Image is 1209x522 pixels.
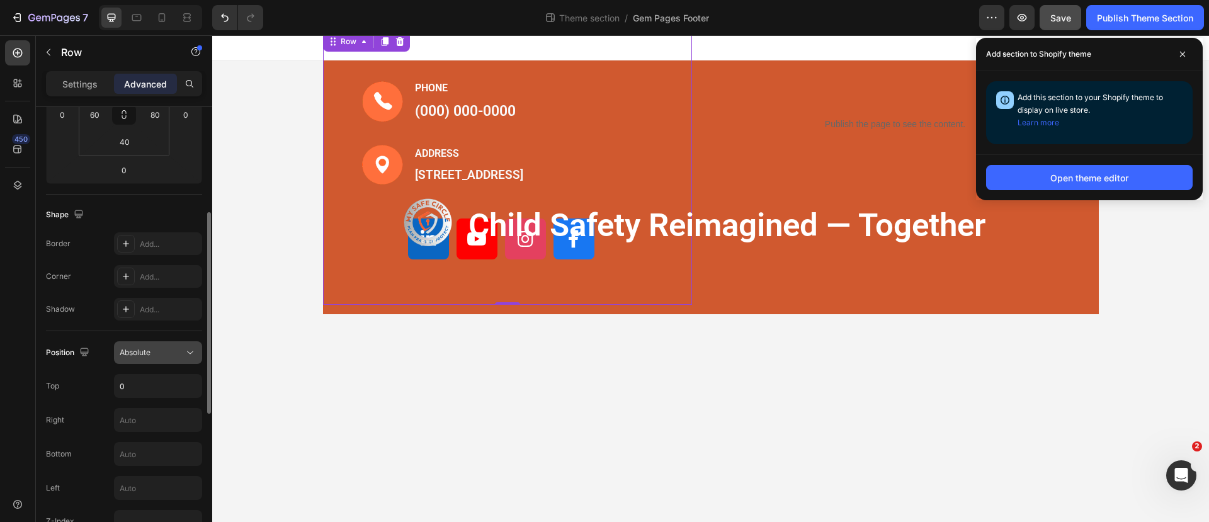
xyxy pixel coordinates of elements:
input: Auto [115,375,201,397]
p: child safety reimagined — together [256,169,860,211]
input: Auto [115,443,201,465]
div: Left [46,482,60,494]
button: Absolute [114,341,202,364]
div: Add... [140,239,199,250]
div: Shadow [46,304,75,315]
div: Bottom [46,448,72,460]
div: Border [46,238,71,249]
div: Add... [140,271,199,283]
span: Add this section to your Shopify theme to display on live store. [1018,93,1163,127]
div: Shape [46,207,86,224]
button: Learn more [1018,116,1059,129]
input: 0 [111,161,137,179]
img: gempages_578495938713093001-a294b646-8251-4d0d-8e0a-9d6dac4b5658.png [191,162,241,213]
button: Publish Theme Section [1086,5,1204,30]
span: Absolute [120,348,150,357]
p: Publish the page to see the content. [546,82,820,96]
span: / [625,11,628,25]
input: 4xl [145,105,164,124]
p: Row [61,45,168,60]
div: Position [46,344,92,361]
button: Open theme editor [986,165,1193,190]
div: Undo/Redo [212,5,263,30]
input: 0 [53,105,72,124]
div: Add... [140,304,199,315]
p: Add section to Shopify theme [986,48,1091,60]
span: Gem Pages Footer [633,11,709,25]
div: Corner [46,271,71,282]
p: 7 [82,10,88,25]
div: Open theme editor [1050,171,1128,184]
button: Save [1040,5,1081,30]
p: Advanced [124,77,167,91]
input: Auto [115,409,201,431]
input: 40px [112,132,137,151]
div: Publish Theme Section [1097,11,1193,25]
iframe: Design area [212,35,1209,522]
span: 2 [1192,441,1202,451]
div: Right [46,414,64,426]
div: Top [46,380,59,392]
input: 0 [176,105,195,124]
input: Auto [115,477,201,499]
p: Settings [62,77,98,91]
span: Theme section [557,11,622,25]
span: Save [1050,13,1071,23]
div: 450 [12,134,30,144]
iframe: Intercom live chat [1166,460,1196,491]
input: 60px [85,105,104,124]
button: 7 [5,5,94,30]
